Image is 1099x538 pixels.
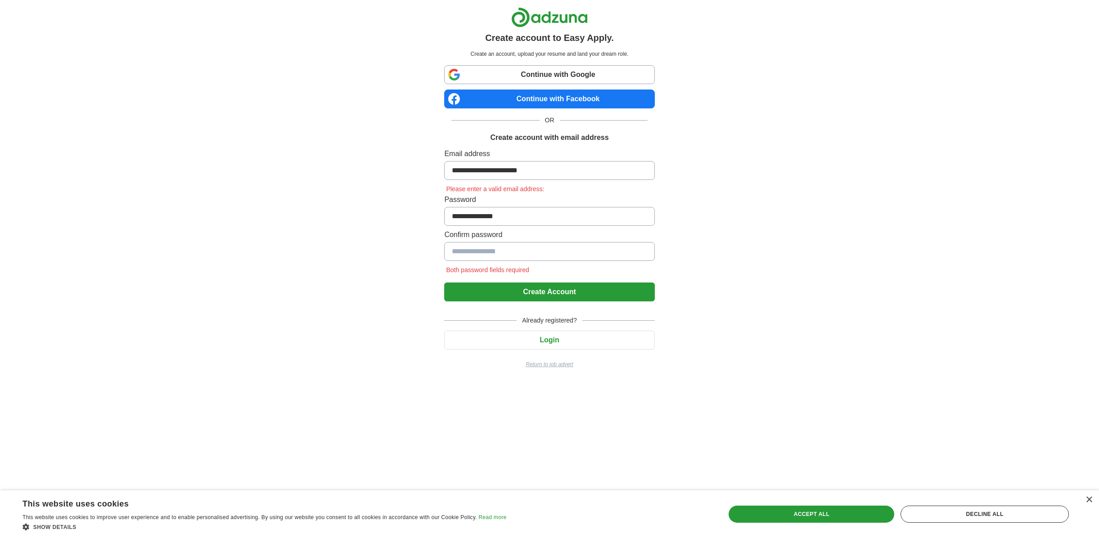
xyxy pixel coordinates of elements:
a: Continue with Google [444,65,654,84]
span: This website uses cookies to improve user experience and to enable personalised advertising. By u... [23,514,477,520]
img: Adzuna logo [511,7,588,27]
span: Please enter a valid email address: [444,185,546,193]
div: Show details [23,522,506,531]
a: Read more, opens a new window [478,514,506,520]
button: Login [444,331,654,350]
label: Confirm password [444,229,654,240]
label: Password [444,194,654,205]
span: Already registered? [517,316,582,325]
a: Login [444,336,654,344]
a: Continue with Facebook [444,90,654,108]
div: Decline all [901,506,1069,523]
a: Return to job advert [444,360,654,368]
h1: Create account with email address [490,132,608,143]
span: Show details [33,524,77,530]
p: Create an account, upload your resume and land your dream role. [446,50,653,58]
span: Both password fields required [444,266,531,273]
div: This website uses cookies [23,496,484,509]
div: Close [1085,497,1092,503]
label: Email address [444,148,654,159]
div: Accept all [729,506,894,523]
h1: Create account to Easy Apply. [485,31,614,45]
button: Create Account [444,282,654,301]
span: OR [540,116,560,125]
